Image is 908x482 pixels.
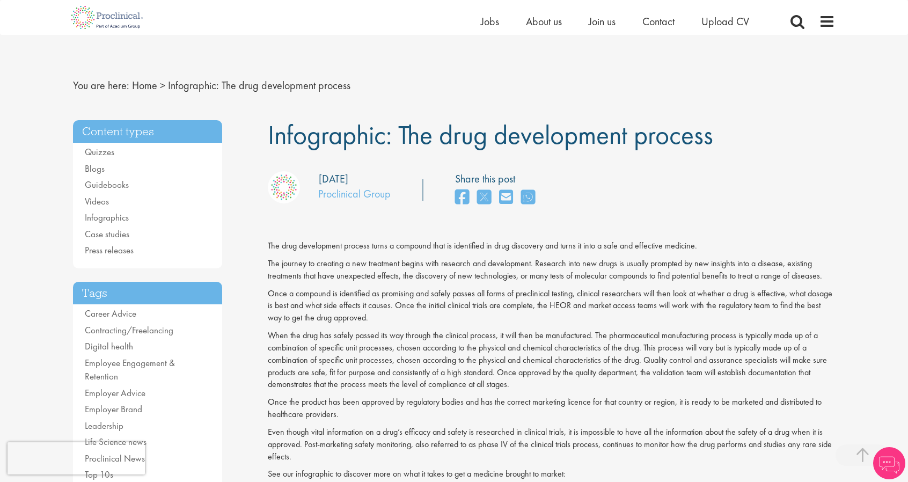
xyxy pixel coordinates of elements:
[85,340,133,352] a: Digital health
[589,14,616,28] a: Join us
[85,195,109,207] a: Videos
[160,78,165,92] span: >
[873,447,905,479] img: Chatbot
[85,163,105,174] a: Blogs
[268,240,836,252] p: The drug development process turns a compound that is identified in drug discovery and turns it i...
[477,186,491,209] a: share on twitter
[85,403,142,415] a: Employer Brand
[318,187,391,201] a: Proclinical Group
[85,211,129,223] a: Infographics
[268,426,836,463] p: Even though vital information on a drug’s efficacy and safety is researched in clinical trials, i...
[8,442,145,474] iframe: reCAPTCHA
[455,171,540,187] label: Share this post
[85,420,123,432] a: Leadership
[499,186,513,209] a: share on email
[85,228,129,240] a: Case studies
[481,14,499,28] a: Jobs
[85,469,113,480] a: Top 10s
[85,436,147,448] a: Life Science news
[73,120,222,143] h3: Content types
[85,146,114,158] a: Quizzes
[521,186,535,209] a: share on whats app
[268,171,300,203] img: Proclinical Group
[268,118,713,152] span: Infographic: The drug development process
[85,244,134,256] a: Press releases
[642,14,675,28] a: Contact
[132,78,157,92] a: breadcrumb link
[319,171,348,187] div: [DATE]
[701,14,749,28] a: Upload CV
[85,179,129,191] a: Guidebooks
[73,282,222,305] h3: Tags
[168,78,350,92] span: Infographic: The drug development process
[85,357,175,383] a: Employee Engagement & Retention
[268,396,836,421] p: Once the product has been approved by regulatory bodies and has the correct marketing licence for...
[85,387,145,399] a: Employer Advice
[526,14,562,28] a: About us
[85,324,173,336] a: Contracting/Freelancing
[73,78,129,92] span: You are here:
[85,308,136,319] a: Career Advice
[455,186,469,209] a: share on facebook
[268,468,836,480] p: See our infographic to discover more on what it takes to get a medicine brought to market:
[268,258,836,282] p: The journey to creating a new treatment begins with research and development. Research into new d...
[268,330,836,391] p: When the drug has safely passed its way through the clinical process, it will then be manufacture...
[268,288,836,325] p: Once a compound is identified as promising and safely passes all forms of preclinical testing, cl...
